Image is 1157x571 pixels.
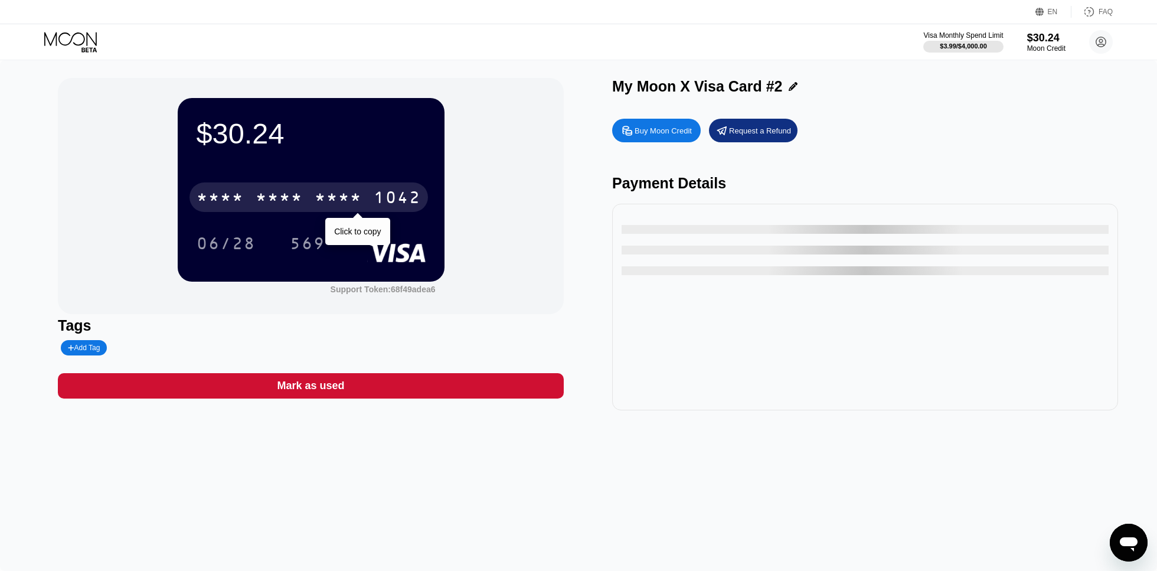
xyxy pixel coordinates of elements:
[281,229,334,258] div: 569
[197,236,256,254] div: 06/28
[58,317,564,334] div: Tags
[1035,6,1071,18] div: EN
[277,379,344,393] div: Mark as used
[197,117,426,150] div: $30.24
[68,344,100,352] div: Add Tag
[1099,8,1113,16] div: FAQ
[1027,32,1066,44] div: $30.24
[1071,6,1113,18] div: FAQ
[58,373,564,399] div: Mark as used
[612,119,701,142] div: Buy Moon Credit
[331,285,436,294] div: Support Token: 68f49adea6
[188,229,264,258] div: 06/28
[612,78,783,95] div: My Moon X Visa Card #2
[923,31,1003,40] div: Visa Monthly Spend Limit
[290,236,325,254] div: 569
[923,31,1003,53] div: Visa Monthly Spend Limit$3.99/$4,000.00
[334,227,381,236] div: Click to copy
[331,285,436,294] div: Support Token:68f49adea6
[1027,32,1066,53] div: $30.24Moon Credit
[61,340,107,355] div: Add Tag
[1110,524,1148,562] iframe: Button to launch messaging window
[612,175,1118,192] div: Payment Details
[635,126,692,136] div: Buy Moon Credit
[374,190,421,208] div: 1042
[1027,44,1066,53] div: Moon Credit
[709,119,798,142] div: Request a Refund
[729,126,791,136] div: Request a Refund
[1048,8,1058,16] div: EN
[940,43,987,50] div: $3.99 / $4,000.00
